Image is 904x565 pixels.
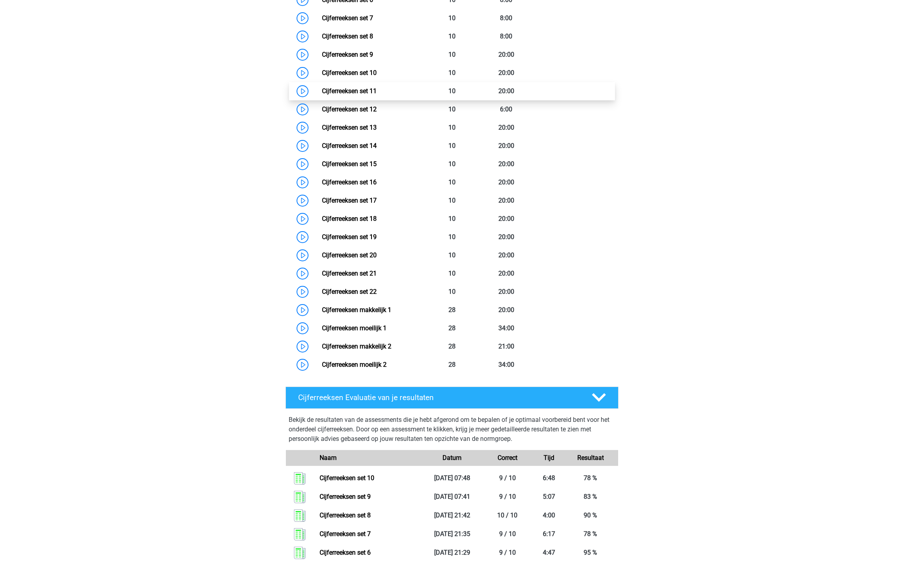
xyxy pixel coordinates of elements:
[322,306,391,314] a: Cijferreeksen makkelijk 1
[298,393,579,402] h4: Cijferreeksen Evaluatie van je resultaten
[322,14,373,22] a: Cijferreeksen set 7
[322,51,373,58] a: Cijferreeksen set 9
[322,288,377,295] a: Cijferreeksen set 22
[322,142,377,149] a: Cijferreeksen set 14
[320,549,371,556] a: Cijferreeksen set 6
[322,343,391,350] a: Cijferreeksen makkelijk 2
[535,453,563,463] div: Tijd
[282,387,622,409] a: Cijferreeksen Evaluatie van je resultaten
[320,530,371,538] a: Cijferreeksen set 7
[322,105,377,113] a: Cijferreeksen set 12
[322,160,377,168] a: Cijferreeksen set 15
[320,511,371,519] a: Cijferreeksen set 8
[289,415,615,444] p: Bekijk de resultaten van de assessments die je hebt afgerond om te bepalen of je optimaal voorber...
[322,178,377,186] a: Cijferreeksen set 16
[322,361,387,368] a: Cijferreeksen moeilijk 2
[322,197,377,204] a: Cijferreeksen set 17
[322,69,377,77] a: Cijferreeksen set 10
[322,324,387,332] a: Cijferreeksen moeilijk 1
[322,33,373,40] a: Cijferreeksen set 8
[322,215,377,222] a: Cijferreeksen set 18
[563,453,618,463] div: Resultaat
[424,453,480,463] div: Datum
[322,87,377,95] a: Cijferreeksen set 11
[314,453,424,463] div: Naam
[322,270,377,277] a: Cijferreeksen set 21
[322,233,377,241] a: Cijferreeksen set 19
[322,251,377,259] a: Cijferreeksen set 20
[322,124,377,131] a: Cijferreeksen set 13
[480,453,535,463] div: Correct
[320,493,371,500] a: Cijferreeksen set 9
[320,474,374,482] a: Cijferreeksen set 10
